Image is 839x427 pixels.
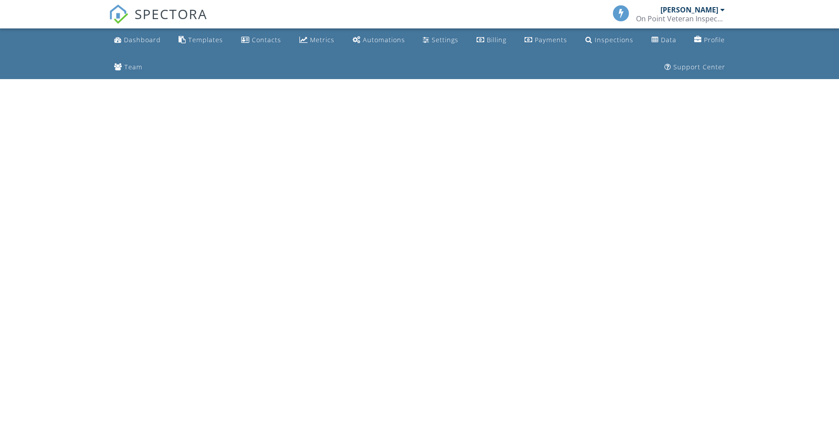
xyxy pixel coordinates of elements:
[419,32,462,48] a: Settings
[582,32,637,48] a: Inspections
[648,32,680,48] a: Data
[349,32,409,48] a: Automations (Basic)
[188,36,223,44] div: Templates
[487,36,506,44] div: Billing
[673,63,725,71] div: Support Center
[135,4,207,23] span: SPECTORA
[111,32,164,48] a: Dashboard
[238,32,285,48] a: Contacts
[310,36,334,44] div: Metrics
[252,36,281,44] div: Contacts
[175,32,227,48] a: Templates
[636,14,725,23] div: On Point Veteran Inspections LLC
[363,36,405,44] div: Automations
[660,5,718,14] div: [PERSON_NAME]
[535,36,567,44] div: Payments
[111,59,146,76] a: Team
[124,63,143,71] div: Team
[473,32,510,48] a: Billing
[661,36,676,44] div: Data
[691,32,728,48] a: Company Profile
[124,36,161,44] div: Dashboard
[661,59,729,76] a: Support Center
[432,36,458,44] div: Settings
[521,32,571,48] a: Payments
[595,36,633,44] div: Inspections
[109,4,128,24] img: The Best Home Inspection Software - Spectora
[704,36,725,44] div: Profile
[296,32,338,48] a: Metrics
[109,12,207,31] a: SPECTORA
